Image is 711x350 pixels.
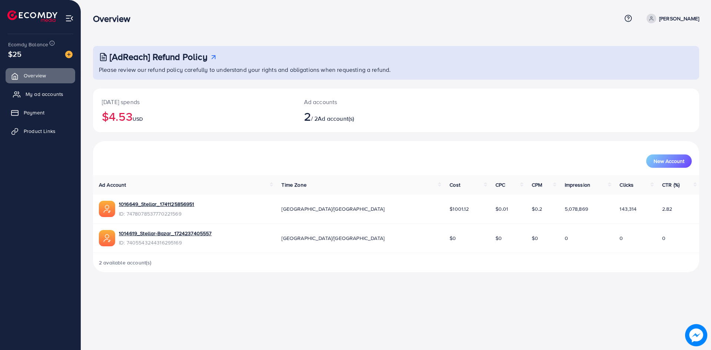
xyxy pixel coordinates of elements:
span: Clicks [620,181,634,189]
span: 0 [662,234,665,242]
span: $0 [450,234,456,242]
a: 1016649_Stellar_1741125856951 [119,200,194,208]
a: My ad accounts [6,87,75,101]
span: Ecomdy Balance [8,41,48,48]
span: Payment [24,109,44,116]
a: 1014619_Stellar-Bazar_1724237405557 [119,230,212,237]
span: 2 [304,108,311,125]
span: 2 available account(s) [99,259,152,266]
img: ic-ads-acc.e4c84228.svg [99,230,115,246]
span: My ad accounts [26,90,63,98]
span: 2.82 [662,205,672,213]
span: [GEOGRAPHIC_DATA]/[GEOGRAPHIC_DATA] [281,234,384,242]
span: Overview [24,72,46,79]
h3: Overview [93,13,136,24]
p: [PERSON_NAME] [659,14,699,23]
span: Ad Account [99,181,126,189]
span: CTR (%) [662,181,680,189]
img: ic-ads-acc.e4c84228.svg [99,201,115,217]
span: 143,314 [620,205,637,213]
h2: / 2 [304,109,438,123]
span: $0 [495,234,502,242]
p: Ad accounts [304,97,438,106]
span: $0 [532,234,538,242]
a: Payment [6,105,75,120]
h2: $4.53 [102,109,286,123]
img: menu [65,14,74,23]
h3: [AdReach] Refund Policy [110,51,207,62]
img: logo [7,10,57,22]
span: 5,078,869 [565,205,588,213]
span: $1001.12 [450,205,469,213]
span: Time Zone [281,181,306,189]
span: Ad account(s) [318,114,354,123]
a: Overview [6,68,75,83]
a: Product Links [6,124,75,139]
span: 0 [565,234,568,242]
img: image [685,324,707,346]
span: $25 [8,49,21,59]
span: Product Links [24,127,56,135]
span: CPC [495,181,505,189]
span: $0.2 [532,205,543,213]
span: ID: 7478078537770221569 [119,210,194,217]
span: 0 [620,234,623,242]
span: CPM [532,181,542,189]
span: ID: 7405543244316295169 [119,239,212,246]
span: New Account [654,159,684,164]
p: [DATE] spends [102,97,286,106]
span: Impression [565,181,591,189]
span: [GEOGRAPHIC_DATA]/[GEOGRAPHIC_DATA] [281,205,384,213]
span: USD [133,115,143,123]
span: $0.01 [495,205,508,213]
a: [PERSON_NAME] [644,14,699,23]
button: New Account [646,154,692,168]
img: image [65,51,73,58]
p: Please review our refund policy carefully to understand your rights and obligations when requesti... [99,65,695,74]
span: Cost [450,181,460,189]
